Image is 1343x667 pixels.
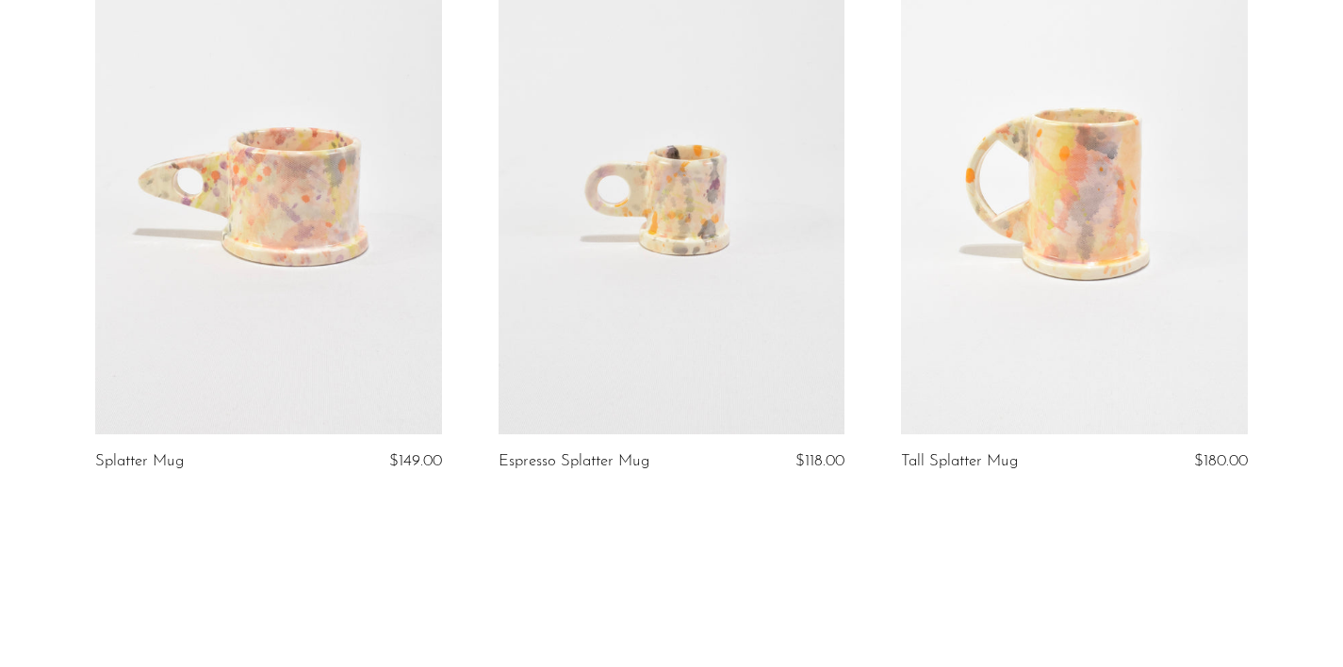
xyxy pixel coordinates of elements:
span: $149.00 [389,453,442,469]
span: $118.00 [795,453,844,469]
span: $180.00 [1194,453,1248,469]
a: Tall Splatter Mug [901,453,1018,470]
a: Espresso Splatter Mug [499,453,649,470]
a: Splatter Mug [95,453,184,470]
